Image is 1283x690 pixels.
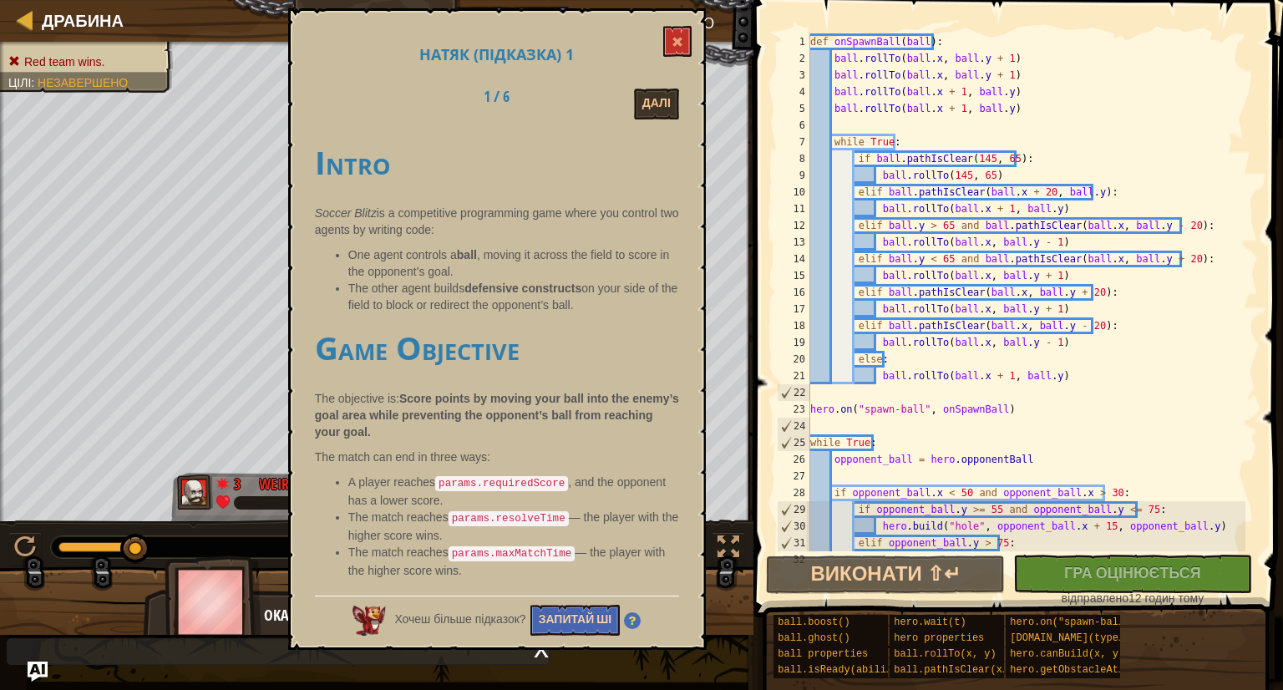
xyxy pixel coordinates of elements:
[777,485,810,501] div: 28
[315,330,679,365] h1: Game Objective
[777,84,810,100] div: 4
[352,606,386,636] img: AI
[778,616,849,628] span: ball.boost()
[38,76,128,89] span: Незавершено
[8,76,31,89] span: Цілі
[315,449,679,465] p: The match can end in three ways:
[777,200,810,217] div: 11
[259,474,349,495] div: Weird Lunatic
[894,648,996,660] span: ball.rollTo(x, y)
[234,474,251,489] div: 3
[778,518,810,535] div: 30
[42,9,124,32] span: Драбина
[894,632,984,644] span: hero properties
[777,317,810,334] div: 18
[778,664,904,676] span: ball.isReady(ability)
[315,392,679,439] strong: Score points by moving your ball into the enemy’s goal area while preventing the opponent’s ball ...
[766,556,1005,594] button: Виконати ⇧↵
[348,246,679,280] li: One agent controls a , moving it across the field to score in the opponent’s goal.
[177,474,214,510] img: thang_avatar_frame.png
[1010,664,1154,676] span: hero.getObstacleAt(x, y)
[8,532,42,566] button: Ctrl + P: Play
[8,53,160,70] li: Red team wins.
[419,44,574,64] span: Натяк (підказка) 1
[24,55,104,68] span: Red team wins.
[778,418,810,434] div: 24
[449,546,576,561] code: params.maxMatchTime
[534,639,549,656] div: x
[778,535,810,551] div: 31
[778,648,868,660] span: ball properties
[777,451,810,468] div: 26
[777,368,810,384] div: 21
[457,248,477,261] strong: ball
[777,100,810,117] div: 5
[777,468,810,485] div: 27
[435,476,568,491] code: params.requiredScore
[777,167,810,184] div: 9
[348,544,679,579] li: The match reaches — the player with the higher score wins.
[777,267,810,284] div: 15
[530,605,621,636] button: Запитай ШІ
[31,76,38,89] span: :
[894,664,1026,676] span: ball.pathIsClear(x, y)
[778,632,849,644] span: ball.ghost()
[778,384,810,401] div: 22
[777,334,810,351] div: 19
[449,511,569,526] code: params.resolveTime
[624,612,641,629] img: Hint
[777,251,810,267] div: 14
[777,33,810,50] div: 1
[348,280,679,313] li: The other agent builds on your side of the field to block or redirect the opponent’s ball.
[777,67,810,84] div: 3
[777,134,810,150] div: 7
[1022,590,1244,606] div: 12 годин тому
[894,616,966,628] span: hero.wait(t)
[264,605,594,627] div: Okar
[315,206,377,220] em: Soccer Blitz
[777,234,810,251] div: 13
[28,662,48,682] button: Ask AI
[1010,648,1124,660] span: hero.canBuild(x, y)
[634,89,679,119] button: Далі
[777,50,810,67] div: 2
[165,556,261,648] img: thang_avatar_frame.png
[777,284,810,301] div: 16
[1010,632,1160,644] span: [DOMAIN_NAME](type, x, y)
[777,150,810,167] div: 8
[315,205,679,238] p: is a competitive programming game where you control two agents by writing code:
[1010,616,1154,628] span: hero.on("spawn-ball", f)
[394,613,525,627] span: Хочеш більше підказок?
[777,401,810,418] div: 23
[778,501,810,518] div: 29
[1062,591,1128,605] span: відправлено
[348,474,679,509] li: A player reaches , and the opponent has a lower score.
[777,351,810,368] div: 20
[33,9,124,32] a: Драбина
[778,434,810,451] div: 25
[315,390,679,440] p: The objective is:
[444,89,549,105] h2: 1 / 6
[390,7,435,38] button: Ask AI
[777,551,810,568] div: 32
[777,217,810,234] div: 12
[777,301,810,317] div: 17
[315,145,679,180] h1: Intro
[712,532,745,566] button: Повноекранний режим
[577,7,725,46] button: Ігрове меню
[777,184,810,200] div: 10
[348,509,679,544] li: The match reaches — the player with the higher score wins.
[777,117,810,134] div: 6
[464,282,581,295] strong: defensive constructs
